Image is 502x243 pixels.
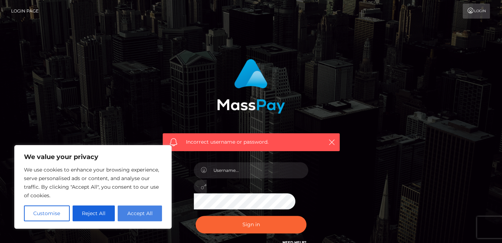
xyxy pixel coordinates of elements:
span: Incorrect username or password. [186,138,316,146]
p: We use cookies to enhance your browsing experience, serve personalised ads or content, and analys... [24,165,162,200]
button: Customise [24,205,70,221]
a: Login [463,4,490,19]
a: Login Page [11,4,39,19]
button: Accept All [118,205,162,221]
button: Sign in [196,216,306,233]
img: MassPay Login [217,59,285,114]
p: We value your privacy [24,153,162,161]
div: We value your privacy [14,145,172,229]
input: Username... [207,162,308,178]
button: Reject All [73,205,115,221]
